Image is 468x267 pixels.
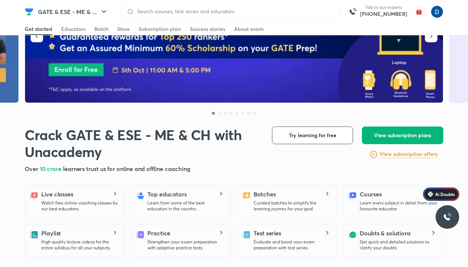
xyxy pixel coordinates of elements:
[61,25,85,33] div: Educators
[435,191,455,197] span: Ai Doubts
[41,239,119,251] p: High quality lecture videos for the entire syllabus for all your subjects.
[360,229,411,238] h5: Doubts & solutions
[117,23,130,35] a: Store
[234,25,264,33] div: About exam
[345,4,360,19] img: call-us
[272,127,353,144] button: Try learning for free
[41,229,61,238] h5: Playlist
[147,229,170,238] h5: Practice
[360,10,407,18] a: [PHONE_NUMBER]
[147,200,225,212] p: Learn from some of the best educators in the country.
[40,165,63,172] span: 10 crore
[289,132,336,139] span: Try learning for free
[94,23,108,35] a: Batch
[380,150,437,159] a: View subscription offers
[134,8,333,14] input: Search courses, test series and educators
[360,190,381,199] h5: Courses
[431,6,443,18] img: Debasish Gouda
[25,127,260,160] h1: Crack GATE & ESE - ME & CH with Unacademy
[63,165,191,172] span: learners trust us for online and offline coaching
[139,25,181,33] div: Subscription plan
[25,23,52,35] a: Get started
[25,25,52,33] div: Get started
[234,23,264,35] a: About exam
[427,191,433,197] img: Icon
[360,4,407,10] p: Talk to our experts
[147,239,225,251] p: Strengthen your exam preparation with adaptive practice tests.
[374,132,431,139] span: View subscription plans
[362,127,443,144] button: View subscription plans
[61,23,85,35] a: Educators
[25,165,40,172] span: Over
[423,188,459,201] a: Ai Doubts
[254,229,281,238] h5: Test series
[360,200,437,212] p: Learn every subject in detail from your favourite educator.
[117,25,130,33] div: Store
[147,190,187,199] h5: Top educators
[25,7,34,16] img: Company Logo
[34,4,113,19] button: GATE & ESE - ME & ...
[190,23,225,35] a: Success stories
[254,200,331,212] p: Curated batches to simplify the learning journey for your goal.
[360,239,437,251] p: Get quick and detailed solutions to clarify your doubts.
[254,190,276,199] h5: Batches
[443,213,452,221] img: ttu
[94,25,108,33] div: Batch
[190,25,225,33] div: Success stories
[139,23,181,35] a: Subscription plan
[41,200,119,212] p: Watch free online coaching classes by our best educators.
[41,190,73,199] h5: Live classes
[413,6,425,18] img: avatar
[380,150,437,158] h6: View subscription offers
[254,239,331,251] p: Evaluate and boost your exam preparation with test series.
